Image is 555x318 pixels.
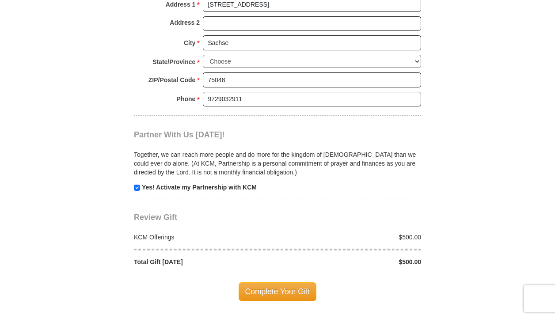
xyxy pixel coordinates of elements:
span: Review Gift [134,213,177,222]
div: $500.00 [277,233,426,242]
div: Total Gift [DATE] [129,257,278,266]
strong: Phone [177,93,196,105]
strong: State/Province [152,56,195,68]
strong: Address 2 [170,16,200,29]
div: $500.00 [277,257,426,266]
strong: Yes! Activate my Partnership with KCM [142,184,257,191]
span: Complete Your Gift [239,282,317,301]
span: Partner With Us [DATE]! [134,130,225,139]
div: KCM Offerings [129,233,278,242]
p: Together, we can reach more people and do more for the kingdom of [DEMOGRAPHIC_DATA] than we coul... [134,150,421,177]
strong: ZIP/Postal Code [148,74,196,86]
strong: City [184,37,195,49]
